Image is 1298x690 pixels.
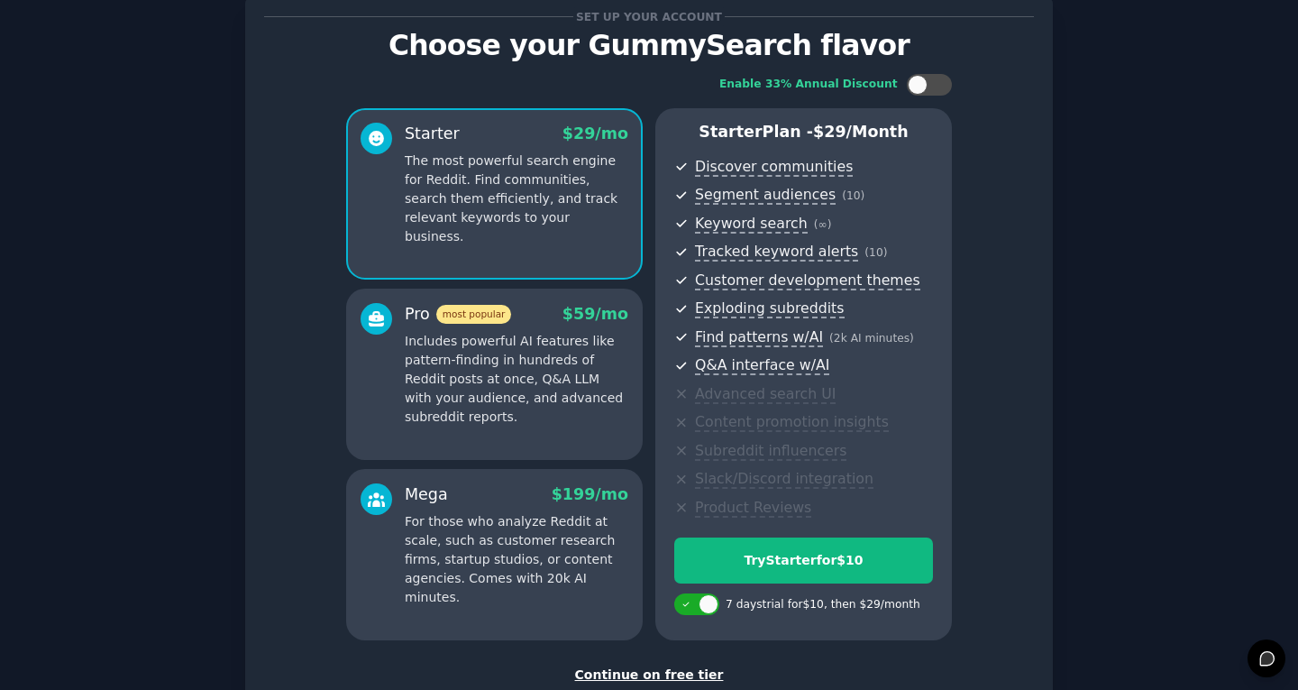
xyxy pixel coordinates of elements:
span: Set up your account [573,7,726,26]
span: ( ∞ ) [814,218,832,231]
p: Starter Plan - [674,121,933,143]
button: TryStarterfor$10 [674,538,933,584]
div: Continue on free tier [264,666,1034,685]
span: most popular [436,305,512,324]
span: $ 199 /mo [552,485,628,503]
span: Advanced search UI [695,385,836,404]
span: $ 29 /mo [562,124,628,143]
p: Choose your GummySearch flavor [264,30,1034,61]
p: The most powerful search engine for Reddit. Find communities, search them efficiently, and track ... [405,152,628,246]
span: Content promotion insights [695,413,889,432]
span: Segment audiences [695,186,836,205]
span: ( 10 ) [864,246,887,259]
span: Tracked keyword alerts [695,243,858,262]
span: ( 10 ) [842,189,864,202]
span: Product Reviews [695,499,811,518]
span: ( 2k AI minutes ) [829,332,914,345]
span: Keyword search [695,215,808,234]
span: Discover communities [695,158,853,177]
span: $ 29 /month [813,123,909,141]
span: Exploding subreddits [695,299,844,318]
div: Mega [405,483,448,506]
span: Subreddit influencers [695,442,846,461]
span: $ 59 /mo [562,305,628,323]
span: Slack/Discord integration [695,470,873,489]
div: Try Starter for $10 [675,551,932,570]
span: Find patterns w/AI [695,328,823,347]
p: Includes powerful AI features like pattern-finding in hundreds of Reddit posts at once, Q&A LLM w... [405,332,628,427]
div: Enable 33% Annual Discount [719,77,898,93]
div: Starter [405,123,460,145]
div: Pro [405,303,511,326]
div: 7 days trial for $10 , then $ 29 /month [726,597,920,613]
p: For those who analyze Reddit at scale, such as customer research firms, startup studios, or conte... [405,512,628,607]
span: Customer development themes [695,271,920,290]
span: Q&A interface w/AI [695,356,829,375]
